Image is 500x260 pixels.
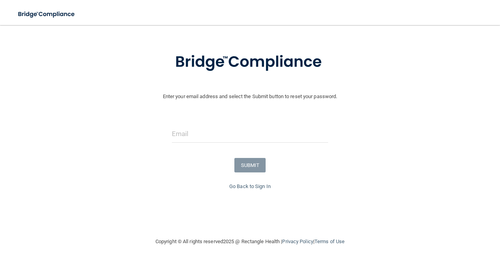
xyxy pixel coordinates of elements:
[282,238,313,244] a: Privacy Policy
[172,125,328,143] input: Email
[12,6,82,22] img: bridge_compliance_login_screen.278c3ca4.svg
[234,158,266,172] button: SUBMIT
[107,229,393,254] div: Copyright © All rights reserved 2025 @ Rectangle Health | |
[159,42,341,82] img: bridge_compliance_login_screen.278c3ca4.svg
[314,238,345,244] a: Terms of Use
[229,183,271,189] a: Go Back to Sign In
